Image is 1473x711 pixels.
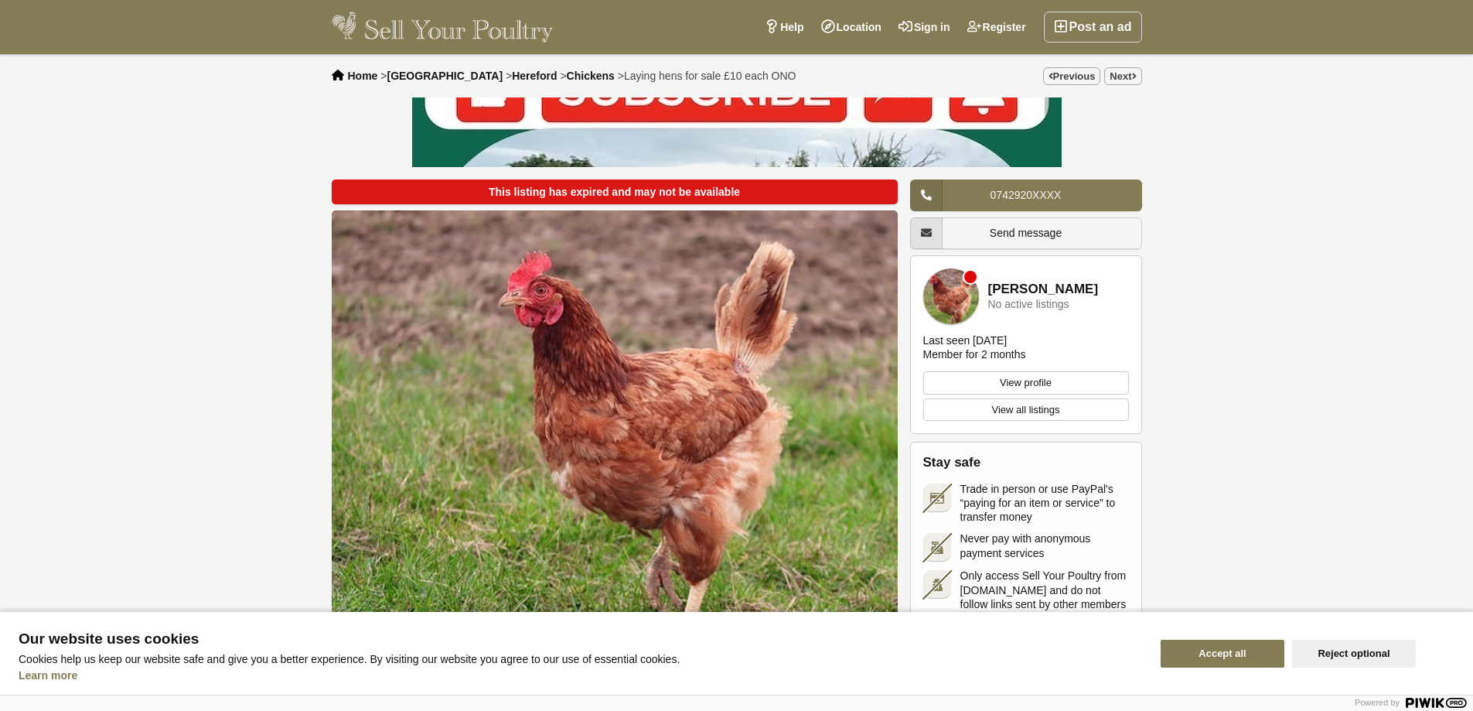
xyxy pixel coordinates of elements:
div: Member is offline [964,271,977,283]
div: Member for 2 months [923,347,1026,361]
a: Send message [910,217,1142,249]
span: Never pay with anonymous payment services [960,532,1129,559]
span: Laying hens for sale £10 each ONO [624,70,796,82]
a: View all listings [923,398,1129,422]
img: Sell Your Poultry [332,12,554,43]
a: 0742920XXXX [910,179,1142,211]
a: [GEOGRAPHIC_DATA] [387,70,503,82]
a: Next [1104,67,1141,85]
button: Accept all [1161,640,1284,668]
li: > [506,70,557,82]
a: Post an ad [1044,12,1142,43]
button: Reject optional [1292,640,1416,668]
span: Our website uses cookies [19,631,1142,647]
img: Louise Bodnar [923,268,979,324]
li: > [560,70,614,82]
a: Previous [1043,67,1101,85]
span: Only access Sell Your Poultry from [DOMAIN_NAME] and do not follow links sent by other members [960,569,1129,611]
span: Trade in person or use PayPal's “paying for an item or service” to transfer money [960,482,1129,525]
li: > [380,70,503,82]
a: Help [756,12,812,43]
a: [PERSON_NAME] [988,282,1099,297]
span: Powered by [1355,698,1400,707]
h2: Stay safe [923,455,1129,470]
span: 0742920XXXX [991,189,1062,201]
a: Register [959,12,1035,43]
a: Chickens [567,70,615,82]
p: Cookies help us keep our website safe and give you a better experience. By visiting our website y... [19,653,1142,665]
div: No active listings [988,299,1069,310]
span: Send message [990,227,1062,239]
li: > [618,70,796,82]
a: Learn more [19,669,77,682]
li: 1 / 1 [332,210,898,669]
div: This listing has expired and may not be available [332,179,898,204]
a: View profile [923,371,1129,395]
a: Sign in [890,12,959,43]
a: Location [813,12,890,43]
img: Sell Your Poultry YouTube Channel [412,97,1062,624]
a: Home [348,70,378,82]
div: Last seen [DATE] [923,333,1008,347]
img: Laying hens for sale £10 each ONO - 1/1 [332,210,898,669]
a: Hereford [512,70,557,82]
